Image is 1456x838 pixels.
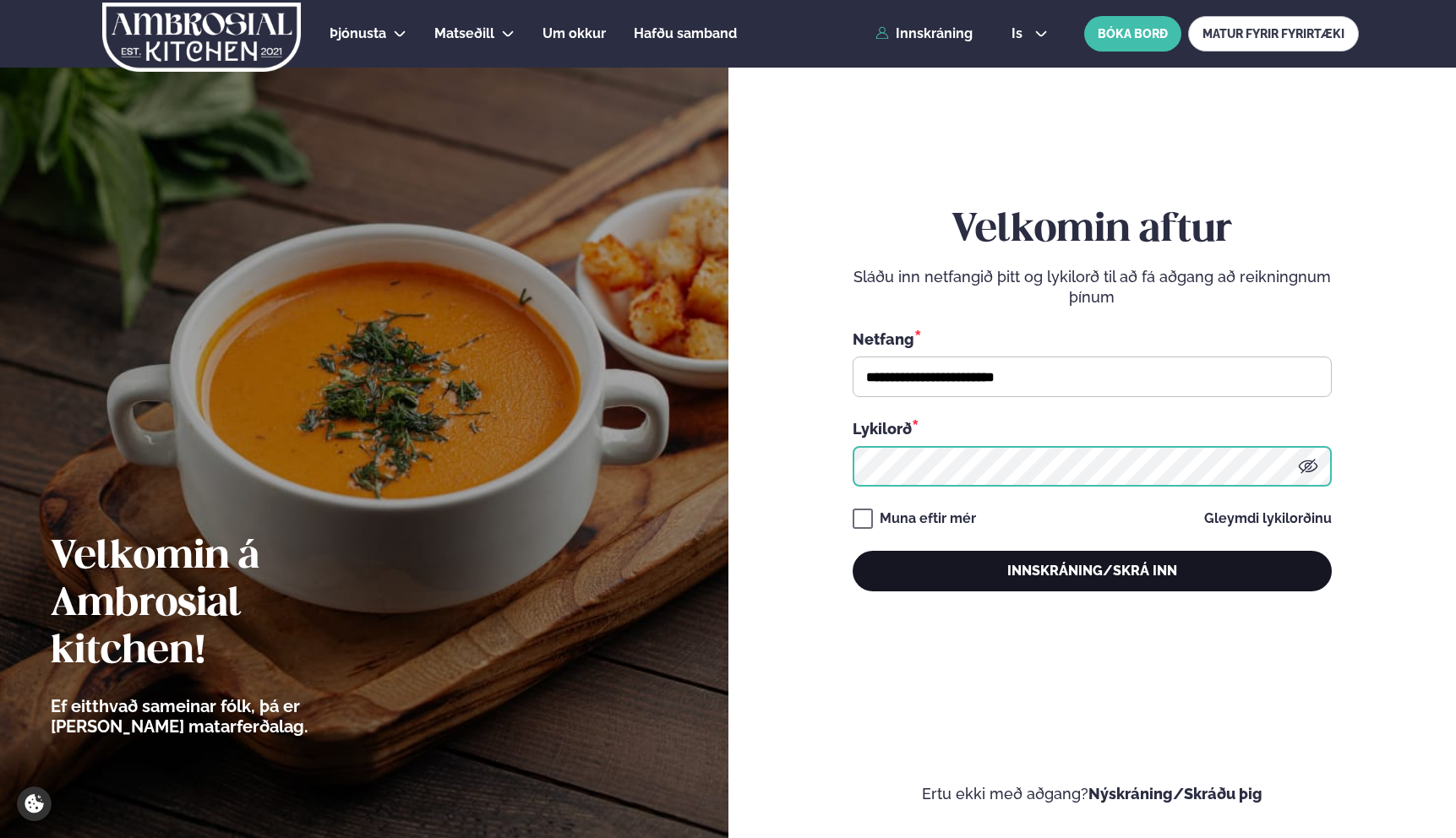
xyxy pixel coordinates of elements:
a: MATUR FYRIR FYRIRTÆKI [1188,16,1359,52]
span: Þjónusta [330,25,386,41]
p: Ertu ekki með aðgang? [779,784,1406,804]
p: Ef eitthvað sameinar fólk, þá er [PERSON_NAME] matarferðalag. [51,696,401,737]
h2: Velkomin á Ambrosial kitchen! [51,534,401,676]
div: Lykilorð [853,417,1332,439]
span: Um okkur [543,25,606,41]
button: Innskráning/Skrá inn [853,551,1332,591]
a: Þjónusta [330,24,386,44]
a: Gleymdi lykilorðinu [1204,512,1332,525]
a: Hafðu samband [634,24,737,44]
button: BÓKA BORÐ [1084,16,1181,52]
h2: Velkomin aftur [853,207,1332,254]
a: Innskráning [875,26,973,41]
img: logo [101,3,303,72]
button: is [998,27,1061,41]
span: is [1012,27,1028,41]
div: Netfang [853,328,1332,350]
p: Sláðu inn netfangið þitt og lykilorð til að fá aðgang að reikningnum þínum [853,267,1332,307]
a: Nýskráning/Skráðu þig [1088,785,1262,803]
a: Cookie settings [17,786,52,821]
a: Um okkur [543,24,606,44]
span: Hafðu samband [634,25,737,41]
span: Matseðill [434,25,494,41]
a: Matseðill [434,24,494,44]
